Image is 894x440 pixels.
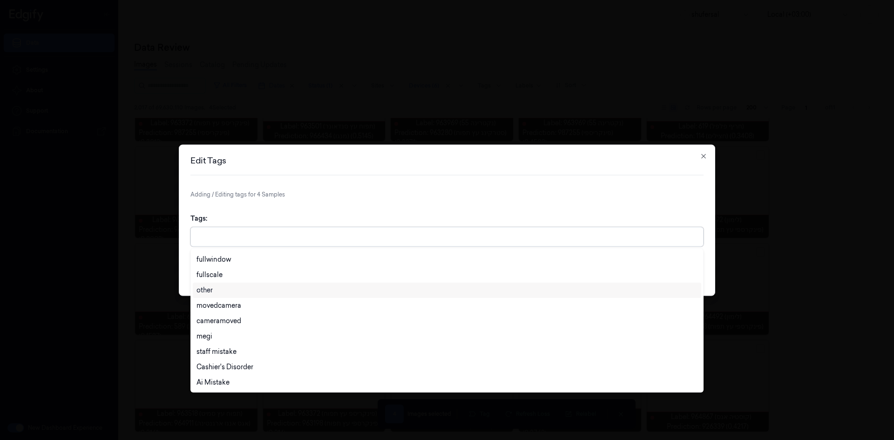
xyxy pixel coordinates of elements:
[196,301,241,311] div: movedcamera
[196,270,223,280] div: fullscale
[196,378,230,387] div: Ai Mistake
[190,213,207,223] label: Tags:
[190,156,704,164] h2: Edit Tags
[196,285,213,295] div: other
[196,362,253,372] div: Cashier's Disorder
[196,255,231,264] div: fullwindow
[196,332,212,341] div: megi
[196,316,241,326] div: cameramoved
[196,347,237,357] div: staff mistake
[190,190,704,198] p: Adding / Editing tags for 4 Samples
